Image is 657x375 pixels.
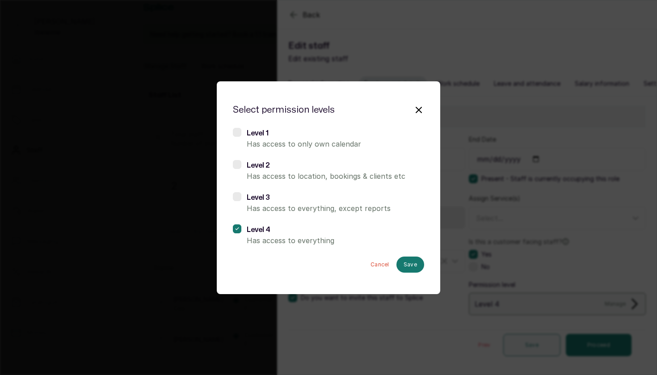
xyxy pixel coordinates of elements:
h2: Select permission levels [233,103,335,117]
p: Has access to everything, except reports [247,203,424,214]
h6: Level 1 [247,128,424,139]
h6: Level 4 [247,224,424,235]
h6: Level 2 [247,160,424,171]
p: Has access to everything [247,235,424,246]
p: Has access to location, bookings & clients etc [247,171,424,181]
button: Save [396,257,424,273]
button: Cancel [363,257,396,273]
h6: Level 3 [247,192,424,203]
p: Has access to only own calendar [247,139,424,149]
